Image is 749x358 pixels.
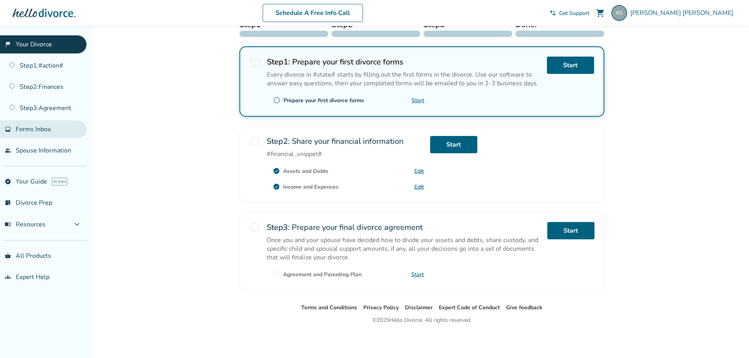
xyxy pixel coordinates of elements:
span: groups [5,274,11,280]
a: Start [547,222,594,239]
span: radio_button_unchecked [249,222,260,233]
a: Expert Code of Conduct [439,304,500,311]
span: Get Support [559,9,589,17]
strong: Step 3 : [267,222,290,233]
span: radio_button_unchecked [273,271,280,278]
a: Start [411,271,424,278]
a: Start [412,97,424,104]
a: Terms and Conditions [301,304,357,311]
span: radio_button_unchecked [250,57,261,68]
span: shopping_basket [5,253,11,259]
span: explore [5,178,11,185]
span: AI beta [52,178,67,185]
span: people [5,147,11,154]
a: Edit [414,167,424,175]
span: [PERSON_NAME] [PERSON_NAME] [630,9,736,17]
div: Every divorce in #state# starts by filling out the first forms in the divorce. Use our software t... [267,70,541,88]
span: flag_2 [5,41,11,48]
img: ruth@cues.org [611,5,627,21]
a: Edit [414,183,424,191]
strong: Step 1 : [267,57,290,67]
div: Prepare your first divorce forms [283,97,364,104]
span: Forms Inbox [16,125,51,134]
h2: Share your financial information [267,136,424,147]
li: Give feedback [506,303,543,312]
a: phone_in_talkGet Support [550,9,589,17]
a: Schedule A Free Info Call [263,4,363,22]
div: Agreement and Parenting Plan [283,271,362,278]
span: inbox [5,126,11,132]
span: shopping_cart [596,8,605,18]
div: © 2025 Hello Divorce. All rights reserved. [372,316,471,325]
h2: Prepare your first divorce forms [267,57,541,67]
span: menu_book [5,221,11,228]
span: radio_button_unchecked [249,136,260,147]
strong: Step 2 : [267,136,290,147]
span: Resources [5,220,46,229]
a: Start [547,57,594,74]
span: check_circle [273,167,280,174]
a: Privacy Policy [363,304,399,311]
span: check_circle [273,183,280,190]
a: Start [430,136,477,153]
div: #financial_snippet# [267,150,424,158]
div: Assets and Debts [283,167,328,175]
iframe: Chat Widget [710,320,749,358]
div: Once you and your spouse have decided how to divide your assets and debts, share custody, and spe... [267,236,541,262]
span: phone_in_talk [550,10,556,16]
span: radio_button_unchecked [273,97,280,104]
span: expand_more [72,220,82,229]
div: Income and Expenses [283,183,339,191]
h2: Prepare your final divorce agreement [267,222,541,233]
span: list_alt_check [5,200,11,206]
li: Disclaimer [405,303,432,312]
